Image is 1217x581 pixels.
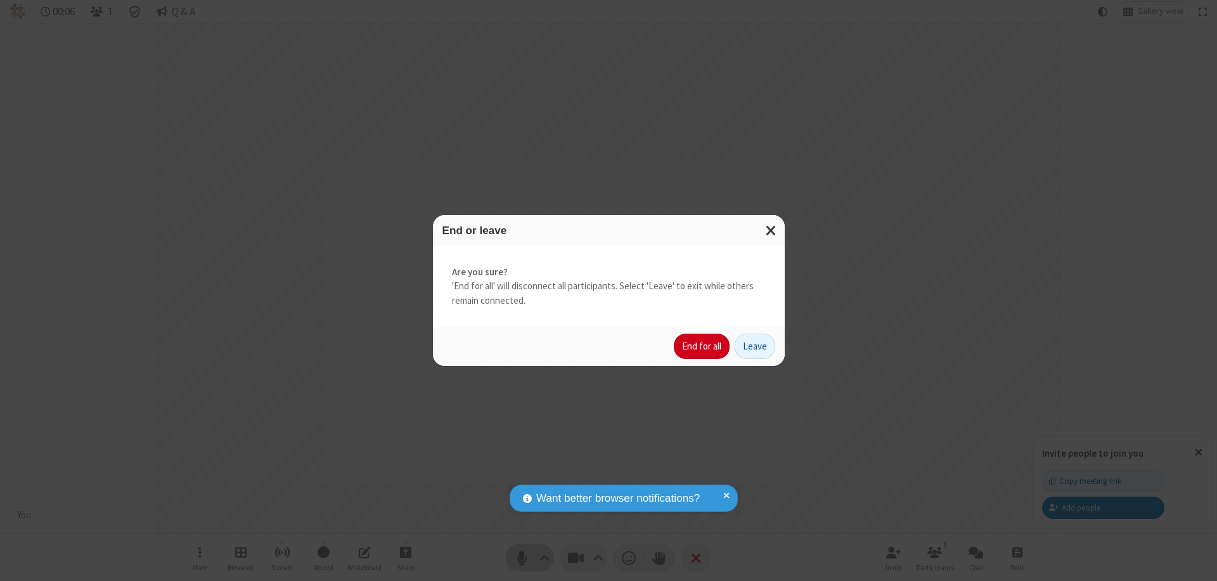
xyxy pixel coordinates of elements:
button: Close modal [758,215,785,246]
span: Want better browser notifications? [536,490,700,507]
button: Leave [735,334,775,359]
strong: Are you sure? [452,265,766,280]
h3: End or leave [442,225,775,237]
div: 'End for all' will disconnect all participants. Select 'Leave' to exit while others remain connec... [433,246,785,327]
button: End for all [674,334,730,359]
